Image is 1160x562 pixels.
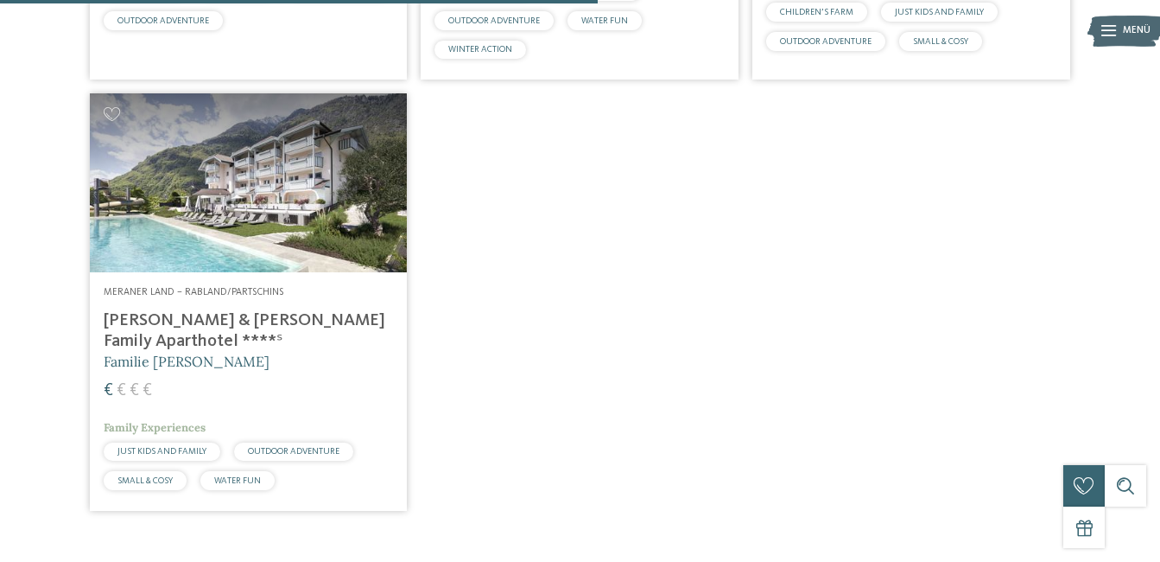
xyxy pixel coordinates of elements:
[117,476,173,485] span: SMALL & COSY
[780,8,853,16] span: CHILDREN’S FARM
[143,382,152,399] span: €
[104,287,283,297] span: Meraner Land – Rabland/Partschins
[248,447,339,456] span: OUTDOOR ADVENTURE
[90,93,408,511] a: Familienhotels gesucht? Hier findet ihr die besten! Meraner Land – Rabland/Partschins [PERSON_NAM...
[448,16,540,25] span: OUTDOOR ADVENTURE
[448,45,512,54] span: WINTER ACTION
[104,353,269,370] span: Familie [PERSON_NAME]
[117,16,209,25] span: OUTDOOR ADVENTURE
[117,447,206,456] span: JUST KIDS AND FAMILY
[895,8,984,16] span: JUST KIDS AND FAMILY
[214,476,261,485] span: WATER FUN
[581,16,628,25] span: WATER FUN
[104,382,113,399] span: €
[913,37,968,46] span: SMALL & COSY
[104,310,394,352] h4: [PERSON_NAME] & [PERSON_NAME] Family Aparthotel ****ˢ
[780,37,872,46] span: OUTDOOR ADVENTURE
[90,93,408,272] img: Familienhotels gesucht? Hier findet ihr die besten!
[117,382,126,399] span: €
[104,420,206,435] span: Family Experiences
[130,382,139,399] span: €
